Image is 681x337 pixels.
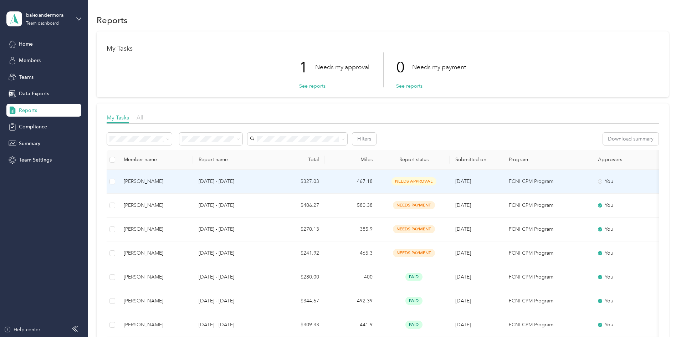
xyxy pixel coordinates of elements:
[603,133,659,145] button: Download summary
[124,157,187,163] div: Member name
[19,73,34,81] span: Teams
[26,21,59,26] div: Team dashboard
[598,297,658,305] div: You
[19,57,41,64] span: Members
[193,150,271,170] th: Report name
[405,273,423,281] span: paid
[325,289,378,313] td: 492.39
[393,249,435,257] span: needs payment
[118,150,193,170] th: Member name
[199,201,266,209] p: [DATE] - [DATE]
[271,289,325,313] td: $344.67
[509,273,587,281] p: FCNI CPM Program
[412,63,466,72] p: Needs my payment
[325,194,378,218] td: 580.38
[503,170,592,194] td: FCNI CPM Program
[137,114,143,121] span: All
[199,321,266,329] p: [DATE] - [DATE]
[271,313,325,337] td: $309.33
[124,321,187,329] div: [PERSON_NAME]
[271,194,325,218] td: $406.27
[450,150,503,170] th: Submitted on
[107,114,129,121] span: My Tasks
[331,157,373,163] div: Miles
[592,150,664,170] th: Approvers
[509,297,587,305] p: FCNI CPM Program
[598,201,658,209] div: You
[271,265,325,289] td: $280.00
[393,201,435,209] span: needs payment
[199,297,266,305] p: [DATE] - [DATE]
[271,170,325,194] td: $327.03
[396,52,412,82] p: 0
[124,178,187,185] div: [PERSON_NAME]
[503,265,592,289] td: FCNI CPM Program
[509,225,587,233] p: FCNI CPM Program
[19,140,40,147] span: Summary
[19,40,33,48] span: Home
[124,297,187,305] div: [PERSON_NAME]
[19,90,49,97] span: Data Exports
[598,321,658,329] div: You
[598,249,658,257] div: You
[503,289,592,313] td: FCNI CPM Program
[4,326,40,333] button: Help center
[598,178,658,185] div: You
[325,218,378,241] td: 385.9
[509,201,587,209] p: FCNI CPM Program
[509,178,587,185] p: FCNI CPM Program
[509,321,587,329] p: FCNI CPM Program
[299,82,326,90] button: See reports
[455,298,471,304] span: [DATE]
[271,241,325,265] td: $241.92
[509,249,587,257] p: FCNI CPM Program
[124,273,187,281] div: [PERSON_NAME]
[124,225,187,233] div: [PERSON_NAME]
[299,52,315,82] p: 1
[19,156,52,164] span: Team Settings
[315,63,369,72] p: Needs my approval
[405,297,423,305] span: paid
[455,202,471,208] span: [DATE]
[124,249,187,257] div: [PERSON_NAME]
[124,201,187,209] div: [PERSON_NAME]
[503,194,592,218] td: FCNI CPM Program
[199,273,266,281] p: [DATE] - [DATE]
[271,218,325,241] td: $270.13
[396,82,423,90] button: See reports
[26,11,71,19] div: balexandermora
[97,16,128,24] h1: Reports
[277,157,319,163] div: Total
[384,157,444,163] span: Report status
[352,133,376,145] button: Filters
[19,123,47,131] span: Compliance
[199,249,266,257] p: [DATE] - [DATE]
[455,250,471,256] span: [DATE]
[405,321,423,329] span: paid
[598,273,658,281] div: You
[455,274,471,280] span: [DATE]
[107,45,659,52] h1: My Tasks
[503,218,592,241] td: FCNI CPM Program
[325,313,378,337] td: 441.9
[393,225,435,233] span: needs payment
[641,297,681,337] iframe: Everlance-gr Chat Button Frame
[199,225,266,233] p: [DATE] - [DATE]
[503,313,592,337] td: FCNI CPM Program
[455,226,471,232] span: [DATE]
[391,177,436,185] span: needs approval
[455,178,471,184] span: [DATE]
[455,322,471,328] span: [DATE]
[325,241,378,265] td: 465.3
[199,178,266,185] p: [DATE] - [DATE]
[325,265,378,289] td: 400
[503,241,592,265] td: FCNI CPM Program
[503,150,592,170] th: Program
[325,170,378,194] td: 467.18
[19,107,37,114] span: Reports
[598,225,658,233] div: You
